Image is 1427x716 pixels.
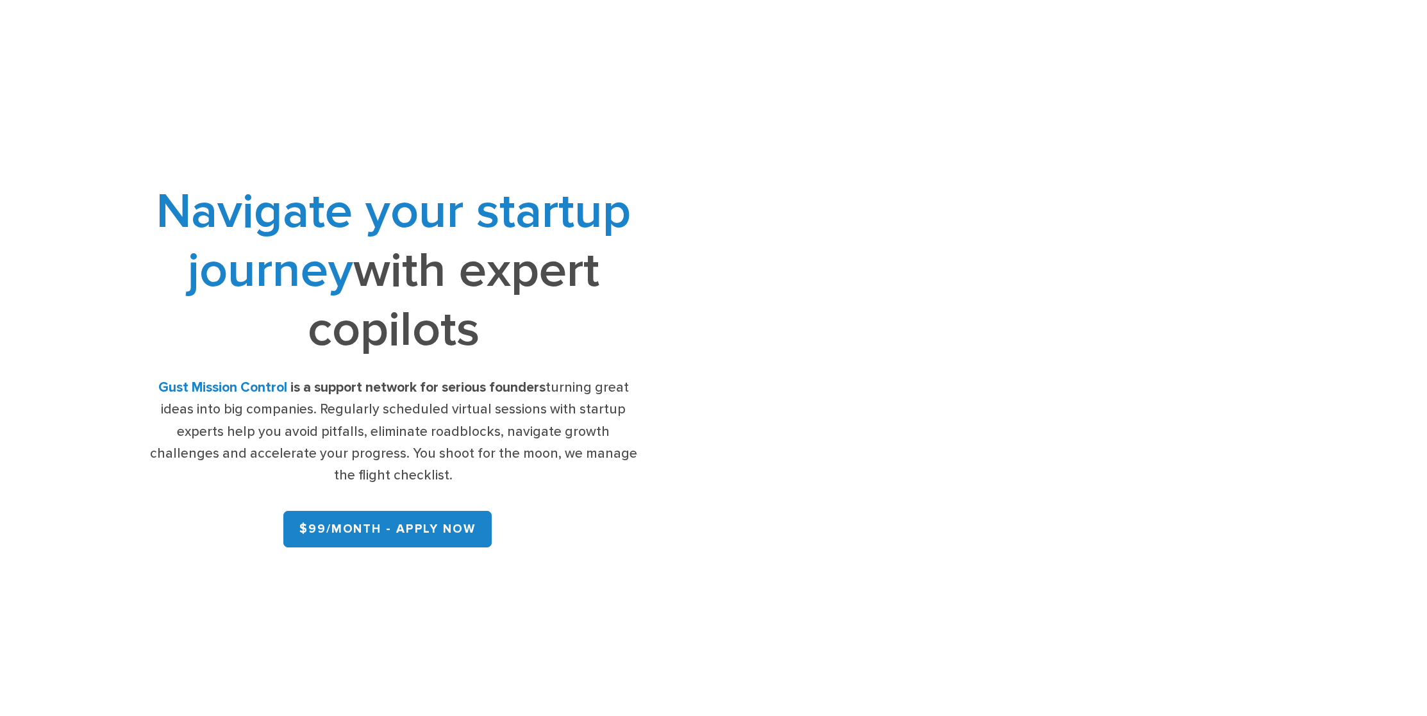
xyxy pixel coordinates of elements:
h1: with expert copilots [147,182,640,359]
strong: is a support network for serious founders [290,379,546,395]
span: Navigate your startup journey [156,182,631,300]
strong: Gust Mission Control [158,379,287,395]
div: turning great ideas into big companies. Regularly scheduled virtual sessions with startup experts... [147,377,640,487]
a: $99/month - APPLY NOW [283,511,491,547]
